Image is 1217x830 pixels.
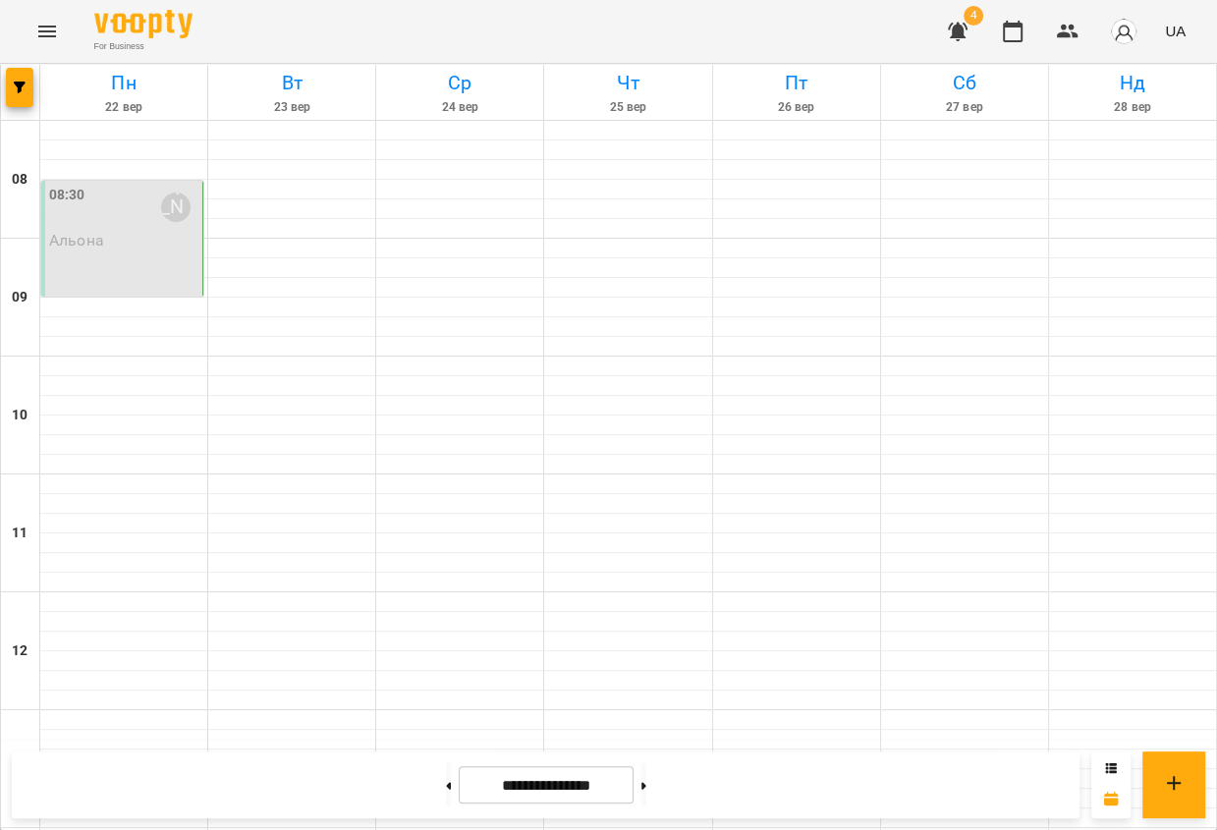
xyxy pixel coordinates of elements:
[49,231,104,249] span: Альона
[716,68,877,98] h6: Пт
[24,8,71,55] button: Menu
[43,68,204,98] h6: Пн
[12,169,28,191] h6: 08
[43,98,204,117] h6: 22 вер
[161,193,191,222] div: Григоренко Віра Сергіївна
[547,68,708,98] h6: Чт
[12,405,28,426] h6: 10
[211,68,372,98] h6: Вт
[547,98,708,117] h6: 25 вер
[49,185,85,206] label: 08:30
[12,640,28,662] h6: 12
[1052,68,1213,98] h6: Нд
[12,287,28,308] h6: 09
[1052,98,1213,117] h6: 28 вер
[884,68,1045,98] h6: Сб
[964,6,983,26] span: 4
[12,523,28,544] h6: 11
[94,10,193,38] img: Voopty Logo
[1165,21,1186,41] span: UA
[1157,13,1193,49] button: UA
[1110,18,1137,45] img: avatar_s.png
[211,98,372,117] h6: 23 вер
[716,98,877,117] h6: 26 вер
[884,98,1045,117] h6: 27 вер
[94,40,193,53] span: For Business
[379,98,540,117] h6: 24 вер
[379,68,540,98] h6: Ср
